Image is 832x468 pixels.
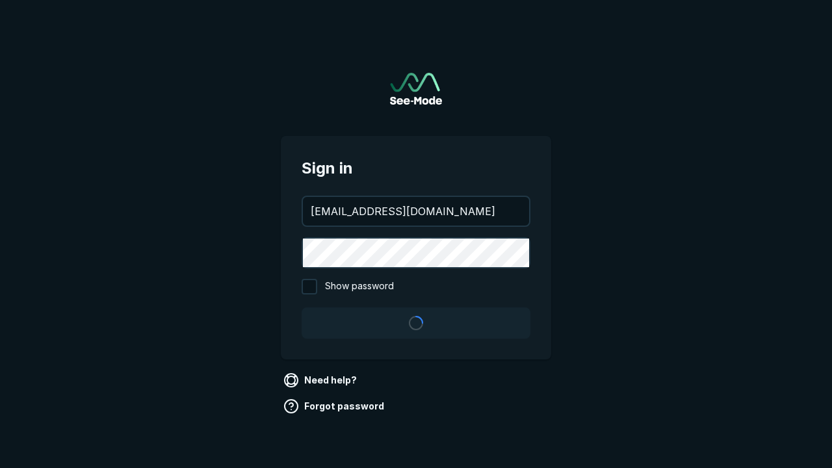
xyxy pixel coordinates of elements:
a: Forgot password [281,396,389,417]
input: your@email.com [303,197,529,226]
span: Show password [325,279,394,294]
span: Sign in [302,157,530,180]
a: Go to sign in [390,73,442,105]
img: See-Mode Logo [390,73,442,105]
a: Need help? [281,370,362,391]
